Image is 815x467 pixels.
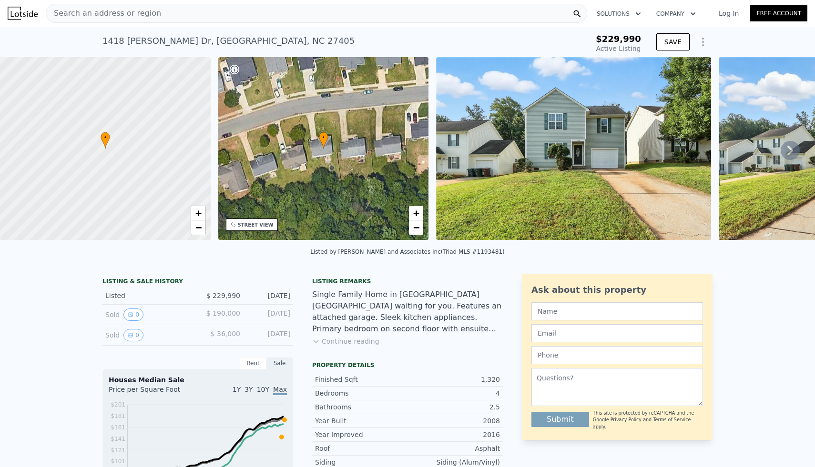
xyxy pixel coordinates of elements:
[315,457,407,467] div: Siding
[315,416,407,426] div: Year Built
[531,324,703,342] input: Email
[248,291,290,300] div: [DATE]
[319,132,328,149] div: •
[8,7,38,20] img: Lotside
[315,388,407,398] div: Bedrooms
[596,45,641,52] span: Active Listing
[315,402,407,412] div: Bathrooms
[195,207,201,219] span: +
[123,308,143,321] button: View historical data
[105,308,190,321] div: Sold
[111,458,125,465] tspan: $101
[191,220,205,235] a: Zoom out
[750,5,807,21] a: Free Account
[191,206,205,220] a: Zoom in
[409,206,423,220] a: Zoom in
[310,248,504,255] div: Listed by [PERSON_NAME] and Associates Inc (Triad MLS #1193481)
[407,402,500,412] div: 2.5
[312,337,379,346] button: Continue reading
[111,401,125,408] tspan: $201
[238,221,274,229] div: STREET VIEW
[589,5,649,22] button: Solutions
[319,133,328,142] span: •
[266,357,293,369] div: Sale
[111,436,125,442] tspan: $141
[707,9,750,18] a: Log In
[111,424,125,431] tspan: $161
[257,386,269,393] span: 10Y
[244,386,253,393] span: 3Y
[693,32,713,51] button: Show Options
[312,289,503,335] div: Single Family Home in [GEOGRAPHIC_DATA] [GEOGRAPHIC_DATA] waiting for you. Features an attached g...
[101,132,110,149] div: •
[649,5,703,22] button: Company
[407,430,500,439] div: 2016
[656,33,690,50] button: SAVE
[233,386,241,393] span: 1Y
[111,413,125,419] tspan: $181
[102,278,293,287] div: LISTING & SALE HISTORY
[101,133,110,142] span: •
[315,375,407,384] div: Finished Sqft
[273,386,287,395] span: Max
[109,375,287,385] div: Houses Median Sale
[206,309,240,317] span: $ 190,000
[240,357,266,369] div: Rent
[413,207,419,219] span: +
[409,220,423,235] a: Zoom out
[531,302,703,320] input: Name
[315,430,407,439] div: Year Improved
[653,417,691,422] a: Terms of Service
[436,57,711,240] img: Sale: 167568684 Parcel: 70249144
[407,457,500,467] div: Siding (Alum/Vinyl)
[531,283,703,297] div: Ask about this property
[248,329,290,341] div: [DATE]
[593,410,703,430] div: This site is protected by reCAPTCHA and the Google and apply.
[407,416,500,426] div: 2008
[531,346,703,364] input: Phone
[248,308,290,321] div: [DATE]
[109,385,198,400] div: Price per Square Foot
[315,444,407,453] div: Roof
[531,412,589,427] button: Submit
[407,444,500,453] div: Asphalt
[413,221,419,233] span: −
[206,292,240,299] span: $ 229,990
[407,375,500,384] div: 1,320
[46,8,161,19] span: Search an address or region
[123,329,143,341] button: View historical data
[105,291,190,300] div: Listed
[105,329,190,341] div: Sold
[195,221,201,233] span: −
[211,330,240,338] span: $ 36,000
[102,34,355,48] div: 1418 [PERSON_NAME] Dr , [GEOGRAPHIC_DATA] , NC 27405
[312,361,503,369] div: Property details
[111,447,125,454] tspan: $121
[312,278,503,285] div: Listing remarks
[596,34,641,44] span: $229,990
[407,388,500,398] div: 4
[611,417,642,422] a: Privacy Policy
